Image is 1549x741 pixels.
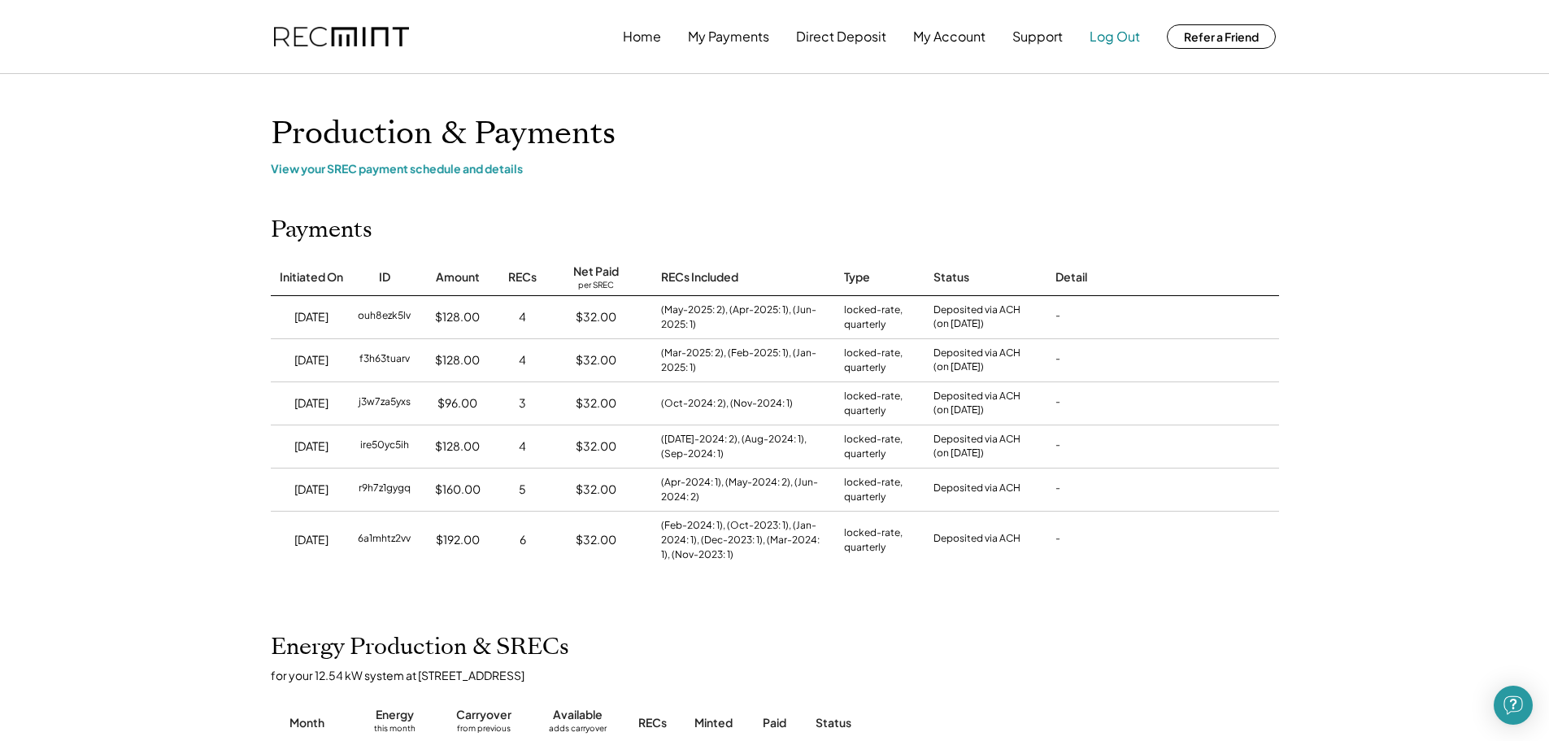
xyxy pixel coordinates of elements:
div: - [1055,395,1060,412]
div: - [1055,482,1060,498]
div: 4 [519,438,526,455]
div: Deposited via ACH (on [DATE]) [933,303,1020,331]
div: 5 [519,482,526,498]
div: [DATE] [294,532,329,548]
div: Open Intercom Messenger [1494,686,1533,725]
div: Minted [694,715,733,731]
div: Paid [763,715,786,731]
div: $96.00 [437,395,477,412]
div: $32.00 [576,352,616,368]
div: Deposited via ACH [933,532,1020,548]
div: locked-rate, quarterly [844,303,917,332]
div: [DATE] [294,395,329,412]
div: - [1055,438,1060,455]
div: (Feb-2024: 1), (Oct-2023: 1), (Jan-2024: 1), (Dec-2023: 1), (Mar-2024: 1), (Nov-2023: 1) [661,518,828,562]
button: Support [1012,20,1063,53]
div: Month [289,715,324,731]
div: j3w7za5yxs [359,395,411,412]
div: (Oct-2024: 2), (Nov-2024: 1) [661,396,793,411]
div: (May-2025: 2), (Apr-2025: 1), (Jun-2025: 1) [661,303,828,332]
div: adds carryover [549,723,607,739]
div: $32.00 [576,532,616,548]
div: - [1055,309,1060,325]
h2: Energy Production & SRECs [271,634,569,661]
div: [DATE] [294,482,329,498]
div: RECs [638,715,667,731]
div: Initiated On [280,269,343,286]
button: Refer a Friend [1167,24,1276,49]
div: $32.00 [576,309,616,325]
div: RECs [508,269,537,286]
div: Deposited via ACH [933,482,1020,498]
div: $32.00 [576,482,616,498]
div: Status [816,715,1092,731]
div: ID [379,269,390,286]
div: $32.00 [576,395,616,412]
button: My Payments [688,20,769,53]
div: from previous [457,723,511,739]
div: [DATE] [294,352,329,368]
div: Carryover [456,707,511,723]
div: [DATE] [294,309,329,325]
h1: Production & Payments [271,115,1279,153]
div: $160.00 [435,482,481,498]
div: this month [374,723,416,739]
div: RECs Included [661,269,738,286]
button: Home [623,20,661,53]
div: locked-rate, quarterly [844,475,917,504]
div: locked-rate, quarterly [844,389,917,418]
div: (Mar-2025: 2), (Feb-2025: 1), (Jan-2025: 1) [661,346,828,375]
div: 3 [519,395,526,412]
button: My Account [913,20,986,53]
div: Deposited via ACH (on [DATE]) [933,390,1020,417]
div: (Apr-2024: 1), (May-2024: 2), (Jun-2024: 2) [661,475,828,504]
div: ire50yc5ih [360,438,409,455]
img: recmint-logotype%403x.png [274,27,409,47]
div: Status [933,269,969,286]
div: $128.00 [435,309,480,325]
div: 6a1mhtz2vv [358,532,411,548]
button: Direct Deposit [796,20,886,53]
div: $32.00 [576,438,616,455]
div: Energy [376,707,414,723]
div: per SREC [578,280,614,292]
div: View your SREC payment schedule and details [271,161,1279,176]
button: Log Out [1090,20,1140,53]
div: Type [844,269,870,286]
div: 4 [519,309,526,325]
div: ([DATE]-2024: 2), (Aug-2024: 1), (Sep-2024: 1) [661,432,828,461]
div: locked-rate, quarterly [844,346,917,375]
div: ouh8ezk5lv [358,309,411,325]
div: locked-rate, quarterly [844,525,917,555]
div: Deposited via ACH (on [DATE]) [933,347,1020,374]
div: for your 12.54 kW system at [STREET_ADDRESS] [271,668,1295,682]
div: Detail [1055,269,1087,286]
h2: Payments [271,216,372,244]
div: locked-rate, quarterly [844,432,917,461]
div: 6 [520,532,526,548]
div: Deposited via ACH (on [DATE]) [933,433,1020,460]
div: f3h63tuarv [359,352,410,368]
div: - [1055,532,1060,548]
div: Net Paid [573,264,619,280]
div: $128.00 [435,438,480,455]
div: - [1055,352,1060,368]
div: r9h7z1gygq [359,482,411,498]
div: [DATE] [294,438,329,455]
div: Amount [436,269,480,286]
div: Available [553,707,603,723]
div: $192.00 [436,532,480,548]
div: $128.00 [435,352,480,368]
div: 4 [519,352,526,368]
